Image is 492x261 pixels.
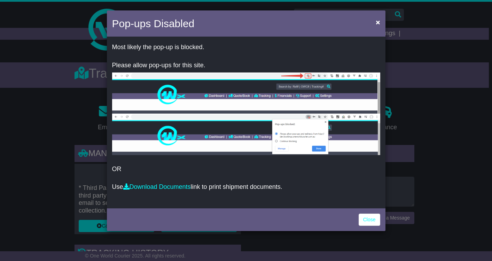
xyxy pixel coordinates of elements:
a: Close [359,214,380,226]
span: × [376,18,380,26]
img: allow-popup-2.png [112,114,380,155]
button: Close [372,15,383,29]
p: Most likely the pop-up is blocked. [112,44,380,51]
a: Download Documents [123,183,191,190]
img: allow-popup-1.png [112,72,380,114]
p: Use link to print shipment documents. [112,183,380,191]
h4: Pop-ups Disabled [112,16,195,31]
p: Please allow pop-ups for this site. [112,62,380,69]
div: OR [107,38,385,207]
